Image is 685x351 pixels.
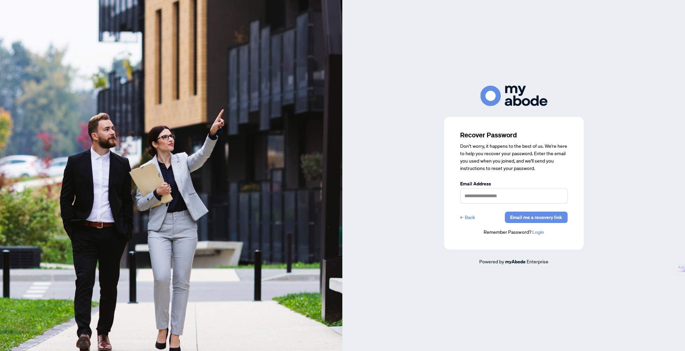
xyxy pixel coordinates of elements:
[505,212,568,223] button: Email me a recovery link
[532,229,544,235] a: Login
[460,130,568,140] h3: Recover Password
[510,212,562,223] span: Email me a recovery link
[460,214,463,221] span: ←
[480,86,547,106] img: ma-logo
[460,228,568,236] div: Remember Password?
[505,258,526,265] a: myAbode
[527,258,548,264] span: Enterprise
[460,180,568,187] label: Email Address
[460,142,568,172] div: Don’t worry, it happens to the best of us. We're here to help you recover your password. Enter th...
[460,212,475,223] a: ←Back
[479,258,504,264] span: Powered by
